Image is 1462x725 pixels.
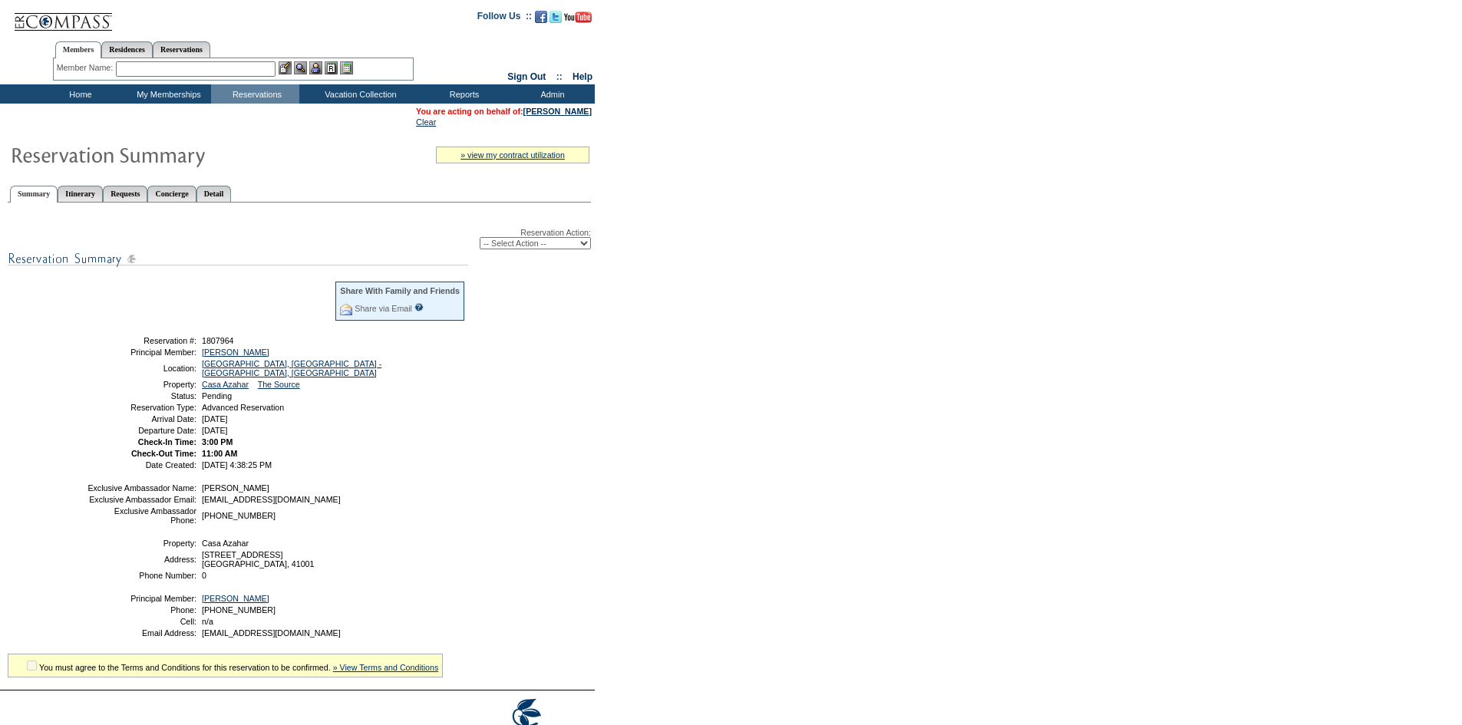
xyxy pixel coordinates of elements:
[299,84,418,104] td: Vacation Collection
[57,61,116,74] div: Member Name:
[340,286,460,295] div: Share With Family and Friends
[416,117,436,127] a: Clear
[507,84,595,104] td: Admin
[202,460,272,470] span: [DATE] 4:38:25 PM
[138,437,196,447] strong: Check-In Time:
[87,391,196,400] td: Status:
[87,605,196,615] td: Phone:
[87,336,196,345] td: Reservation #:
[325,61,338,74] img: Reservations
[87,617,196,626] td: Cell:
[39,663,331,672] span: You must agree to the Terms and Conditions for this reservation to be confirmed.
[87,628,196,638] td: Email Address:
[202,449,237,458] span: 11:00 AM
[58,186,103,202] a: Itinerary
[123,84,211,104] td: My Memberships
[202,348,269,357] a: [PERSON_NAME]
[202,437,233,447] span: 3:00 PM
[355,304,412,313] a: Share via Email
[87,495,196,504] td: Exclusive Ambassador Email:
[87,571,196,580] td: Phone Number:
[333,663,439,672] a: » View Terms and Conditions
[535,11,547,23] img: Become our fan on Facebook
[202,495,341,504] span: [EMAIL_ADDRESS][DOMAIN_NAME]
[573,71,592,82] a: Help
[340,61,353,74] img: b_calculator.gif
[202,336,234,345] span: 1807964
[202,414,228,423] span: [DATE]
[131,449,196,458] strong: Check-Out Time:
[211,84,299,104] td: Reservations
[309,61,322,74] img: Impersonate
[414,303,424,311] input: What is this?
[202,359,381,377] a: [GEOGRAPHIC_DATA], [GEOGRAPHIC_DATA] - [GEOGRAPHIC_DATA], [GEOGRAPHIC_DATA]
[8,249,468,269] img: subTtlResSummary.gif
[202,426,228,435] span: [DATE]
[202,550,314,568] span: [STREET_ADDRESS] [GEOGRAPHIC_DATA], 41001
[202,403,284,412] span: Advanced Reservation
[10,186,58,203] a: Summary
[153,41,210,58] a: Reservations
[87,506,196,525] td: Exclusive Ambassador Phone:
[507,71,546,82] a: Sign Out
[202,605,276,615] span: [PHONE_NUMBER]
[460,150,565,160] a: » view my contract utilization
[202,539,249,548] span: Casa Azahar
[87,594,196,603] td: Principal Member:
[87,348,196,357] td: Principal Member:
[8,228,591,249] div: Reservation Action:
[549,11,562,23] img: Follow us on Twitter
[294,61,307,74] img: View
[87,359,196,377] td: Location:
[202,571,206,580] span: 0
[202,483,269,493] span: [PERSON_NAME]
[10,139,317,170] img: Reservaton Summary
[147,186,196,202] a: Concierge
[103,186,147,202] a: Requests
[87,414,196,423] td: Arrival Date:
[101,41,153,58] a: Residences
[564,12,592,23] img: Subscribe to our YouTube Channel
[87,550,196,568] td: Address:
[477,9,532,28] td: Follow Us ::
[556,71,563,82] span: ::
[564,15,592,25] a: Subscribe to our YouTube Channel
[416,107,592,116] span: You are acting on behalf of:
[523,107,592,116] a: [PERSON_NAME]
[87,403,196,412] td: Reservation Type:
[535,15,547,25] a: Become our fan on Facebook
[202,594,269,603] a: [PERSON_NAME]
[196,186,232,202] a: Detail
[202,628,341,638] span: [EMAIL_ADDRESS][DOMAIN_NAME]
[279,61,292,74] img: b_edit.gif
[87,460,196,470] td: Date Created:
[418,84,507,104] td: Reports
[87,539,196,548] td: Property:
[202,380,249,389] a: Casa Azahar
[202,391,232,400] span: Pending
[202,617,213,626] span: n/a
[549,15,562,25] a: Follow us on Twitter
[258,380,300,389] a: The Source
[87,483,196,493] td: Exclusive Ambassador Name:
[87,380,196,389] td: Property:
[87,426,196,435] td: Departure Date:
[35,84,123,104] td: Home
[55,41,102,58] a: Members
[202,511,276,520] span: [PHONE_NUMBER]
